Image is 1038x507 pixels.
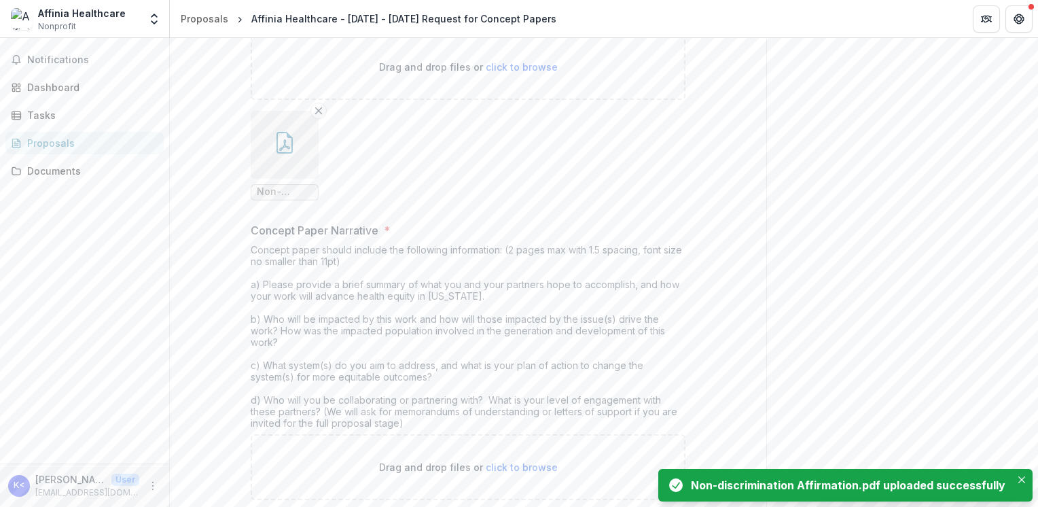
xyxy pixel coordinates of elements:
span: Notifications [27,54,158,66]
img: Affinia Healthcare [11,8,33,30]
a: Documents [5,160,164,182]
div: Non-discrimination Affirmation.pdf uploaded successfully [691,477,1005,493]
span: Nonprofit [38,20,76,33]
p: User [111,474,139,486]
a: Proposals [175,9,234,29]
div: Tasks [27,108,153,122]
button: Get Help [1005,5,1033,33]
a: Tasks [5,104,164,126]
div: Kyaw Zin <kyawzin@affiniahealthcare.org> [14,481,24,490]
button: More [145,478,161,494]
p: [EMAIL_ADDRESS][DOMAIN_NAME] [35,487,139,499]
p: Drag and drop files or [379,460,558,474]
div: Affinia Healthcare - [DATE] - [DATE] Request for Concept Papers [251,12,556,26]
div: Affinia Healthcare [38,6,126,20]
button: Close [1014,472,1030,488]
div: Notifications-bottom-right [653,464,1038,507]
button: Open entity switcher [145,5,164,33]
p: Concept Paper Narrative [251,222,378,239]
button: Notifications [5,49,164,71]
a: Proposals [5,132,164,154]
button: Partners [973,5,1000,33]
div: Concept paper should include the following information: (2 pages max with 1.5 spacing, font size ... [251,244,685,434]
nav: breadcrumb [175,9,562,29]
p: [PERSON_NAME] <[EMAIL_ADDRESS][DOMAIN_NAME]> [35,472,106,487]
p: Drag and drop files or [379,60,558,74]
div: Dashboard [27,80,153,94]
button: Remove File [310,103,327,119]
a: Dashboard [5,76,164,99]
div: Documents [27,164,153,178]
div: Remove FileNon-discrimination Affirmation.pdf [251,111,319,200]
div: Proposals [181,12,228,26]
span: click to browse [486,461,558,473]
span: Non-discrimination Affirmation.pdf [257,186,312,198]
div: Proposals [27,136,153,150]
span: click to browse [486,61,558,73]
